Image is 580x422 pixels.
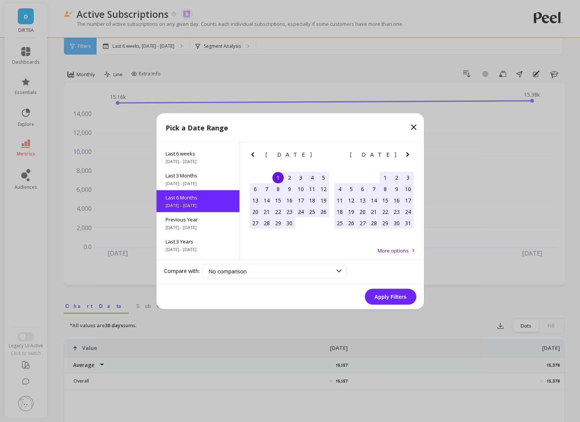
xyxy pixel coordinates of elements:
[357,217,368,229] div: Choose Tuesday, May 27th, 2025
[391,195,402,206] div: Choose Friday, May 16th, 2025
[391,172,402,183] div: Choose Friday, May 2nd, 2025
[250,217,261,229] div: Choose Sunday, April 27th, 2025
[248,150,260,162] button: Previous Month
[306,183,318,195] div: Choose Friday, April 11th, 2025
[345,183,357,195] div: Choose Monday, May 5th, 2025
[295,195,306,206] div: Choose Thursday, April 17th, 2025
[272,183,284,195] div: Choose Tuesday, April 8th, 2025
[345,195,357,206] div: Choose Monday, May 12th, 2025
[261,206,272,217] div: Choose Monday, April 21st, 2025
[402,183,414,195] div: Choose Saturday, May 10th, 2025
[365,289,416,304] button: Apply Filters
[357,195,368,206] div: Choose Tuesday, May 13th, 2025
[402,206,414,217] div: Choose Saturday, May 24th, 2025
[166,224,230,230] span: [DATE] - [DATE]
[284,217,295,229] div: Choose Wednesday, April 30th, 2025
[166,158,230,164] span: [DATE] - [DATE]
[166,172,230,179] span: Last 3 Months
[266,151,313,157] span: [DATE]
[378,247,409,254] span: More options
[402,172,414,183] div: Choose Saturday, May 3rd, 2025
[402,217,414,229] div: Choose Saturday, May 31st, 2025
[295,172,306,183] div: Choose Thursday, April 3rd, 2025
[334,195,345,206] div: Choose Sunday, May 11th, 2025
[164,267,200,275] label: Compare with:
[350,151,397,157] span: [DATE]
[166,238,230,245] span: Last 3 Years
[166,246,230,252] span: [DATE] - [DATE]
[295,183,306,195] div: Choose Thursday, April 10th, 2025
[403,150,415,162] button: Next Month
[166,150,230,157] span: Last 6 weeks
[345,217,357,229] div: Choose Monday, May 26th, 2025
[357,183,368,195] div: Choose Tuesday, May 6th, 2025
[272,217,284,229] div: Choose Tuesday, April 29th, 2025
[334,183,345,195] div: Choose Sunday, May 4th, 2025
[368,206,380,217] div: Choose Wednesday, May 21st, 2025
[208,267,247,275] span: No comparison
[250,172,329,229] div: month 2025-04
[166,180,230,186] span: [DATE] - [DATE]
[261,217,272,229] div: Choose Monday, April 28th, 2025
[250,195,261,206] div: Choose Sunday, April 13th, 2025
[284,183,295,195] div: Choose Wednesday, April 9th, 2025
[166,216,230,223] span: Previous Year
[391,206,402,217] div: Choose Friday, May 23rd, 2025
[306,206,318,217] div: Choose Friday, April 25th, 2025
[368,217,380,229] div: Choose Wednesday, May 28th, 2025
[272,172,284,183] div: Choose Tuesday, April 1st, 2025
[380,217,391,229] div: Choose Thursday, May 29th, 2025
[318,195,329,206] div: Choose Saturday, April 19th, 2025
[295,206,306,217] div: Choose Thursday, April 24th, 2025
[166,122,228,133] p: Pick a Date Range
[306,195,318,206] div: Choose Friday, April 18th, 2025
[334,206,345,217] div: Choose Sunday, May 18th, 2025
[166,194,230,201] span: Last 6 Months
[345,206,357,217] div: Choose Monday, May 19th, 2025
[380,172,391,183] div: Choose Thursday, May 1st, 2025
[391,183,402,195] div: Choose Friday, May 9th, 2025
[318,183,329,195] div: Choose Saturday, April 12th, 2025
[357,206,368,217] div: Choose Tuesday, May 20th, 2025
[318,206,329,217] div: Choose Saturday, April 26th, 2025
[272,206,284,217] div: Choose Tuesday, April 22nd, 2025
[272,195,284,206] div: Choose Tuesday, April 15th, 2025
[402,195,414,206] div: Choose Saturday, May 17th, 2025
[334,172,414,229] div: month 2025-05
[166,202,230,208] span: [DATE] - [DATE]
[334,217,345,229] div: Choose Sunday, May 25th, 2025
[261,183,272,195] div: Choose Monday, April 7th, 2025
[250,183,261,195] div: Choose Sunday, April 6th, 2025
[284,206,295,217] div: Choose Wednesday, April 23rd, 2025
[318,172,329,183] div: Choose Saturday, April 5th, 2025
[261,195,272,206] div: Choose Monday, April 14th, 2025
[380,183,391,195] div: Choose Thursday, May 8th, 2025
[368,183,380,195] div: Choose Wednesday, May 7th, 2025
[368,195,380,206] div: Choose Wednesday, May 14th, 2025
[380,206,391,217] div: Choose Thursday, May 22nd, 2025
[380,195,391,206] div: Choose Thursday, May 15th, 2025
[306,172,318,183] div: Choose Friday, April 4th, 2025
[284,195,295,206] div: Choose Wednesday, April 16th, 2025
[332,150,344,162] button: Previous Month
[319,150,331,162] button: Next Month
[250,206,261,217] div: Choose Sunday, April 20th, 2025
[391,217,402,229] div: Choose Friday, May 30th, 2025
[284,172,295,183] div: Choose Wednesday, April 2nd, 2025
